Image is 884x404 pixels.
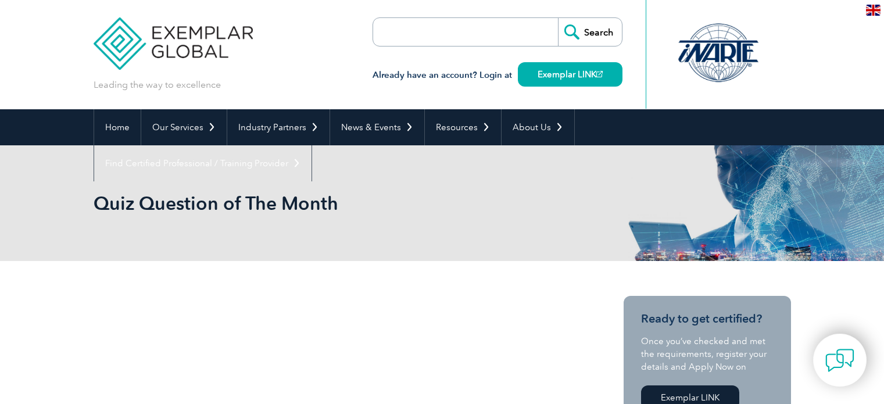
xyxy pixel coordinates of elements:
[866,5,881,16] img: en
[502,109,574,145] a: About Us
[94,78,221,91] p: Leading the way to excellence
[425,109,501,145] a: Resources
[94,145,312,181] a: Find Certified Professional / Training Provider
[825,346,854,375] img: contact-chat.png
[373,68,622,83] h3: Already have an account? Login at
[641,312,774,326] h3: Ready to get certified?
[558,18,622,46] input: Search
[330,109,424,145] a: News & Events
[641,335,774,373] p: Once you’ve checked and met the requirements, register your details and Apply Now on
[596,71,603,77] img: open_square.png
[141,109,227,145] a: Our Services
[94,109,141,145] a: Home
[227,109,330,145] a: Industry Partners
[518,62,622,87] a: Exemplar LINK
[94,192,540,214] h1: Quiz Question of The Month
